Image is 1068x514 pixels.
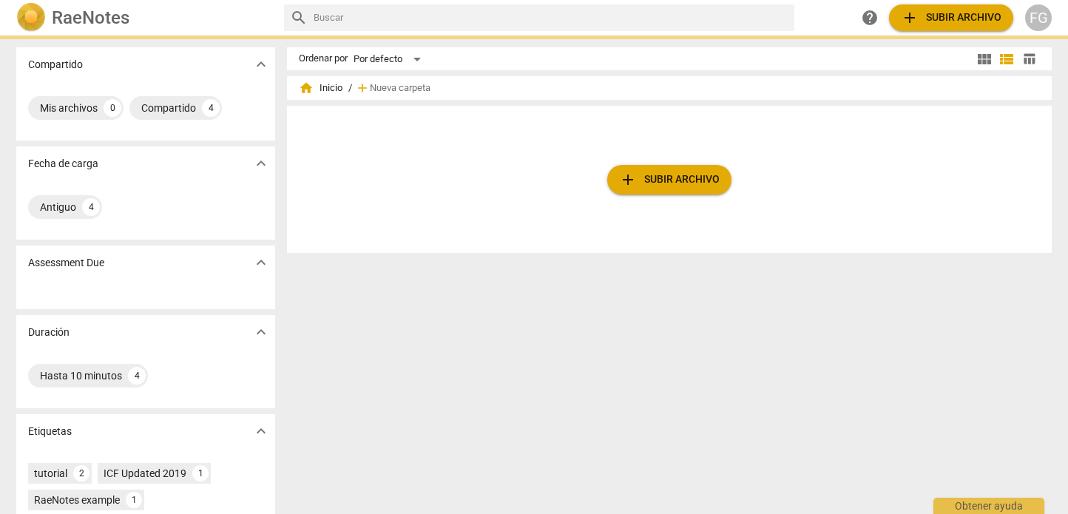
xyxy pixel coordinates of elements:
span: Inicio [299,81,342,95]
div: Antiguo [40,200,76,214]
button: Tabla [1018,48,1040,70]
button: Mostrar más [250,321,272,343]
div: 4 [82,198,100,216]
div: Compartido [141,101,196,115]
span: expand_more [252,323,270,341]
div: 2 [73,465,89,481]
p: Etiquetas [28,424,72,439]
span: help [861,9,879,27]
button: Mostrar más [250,420,272,442]
div: ICF Updated 2019 [104,466,186,481]
div: tutorial [34,466,67,481]
span: expand_more [252,55,270,73]
img: Logo [16,3,46,33]
span: table_chart [1022,52,1036,66]
span: view_list [998,50,1015,68]
button: Subir [889,4,1013,31]
div: RaeNotes example [34,493,120,507]
div: Obtener ayuda [933,498,1044,514]
p: Compartido [28,57,83,72]
p: Duración [28,325,70,340]
span: home [299,81,314,95]
span: view_module [976,50,993,68]
span: expand_more [252,155,270,172]
button: Lista [996,48,1018,70]
div: Mis archivos [40,101,98,115]
span: search [290,9,308,27]
div: 1 [192,465,209,481]
span: add [355,81,370,95]
h2: RaeNotes [52,7,129,28]
button: Subir [607,165,731,195]
a: LogoRaeNotes [16,3,272,33]
span: Nueva carpeta [370,83,430,94]
div: 1 [126,492,142,508]
p: Assessment Due [28,255,104,271]
input: Buscar [314,6,788,30]
span: add [901,9,919,27]
span: expand_more [252,422,270,440]
a: Obtener ayuda [856,4,883,31]
button: Mostrar más [250,53,272,75]
span: / [348,83,352,94]
button: Mostrar más [250,152,272,175]
span: add [619,171,637,189]
button: Cuadrícula [973,48,996,70]
div: 4 [128,367,146,385]
span: expand_more [252,254,270,271]
p: Fecha de carga [28,156,98,172]
div: Ordenar por [299,53,348,64]
div: Hasta 10 minutos [40,368,122,383]
div: Por defecto [354,47,426,71]
div: 0 [104,99,121,117]
div: 4 [202,99,220,117]
span: Subir archivo [619,171,720,189]
span: Subir archivo [901,9,1001,27]
button: Mostrar más [250,251,272,274]
button: FG [1025,4,1052,31]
